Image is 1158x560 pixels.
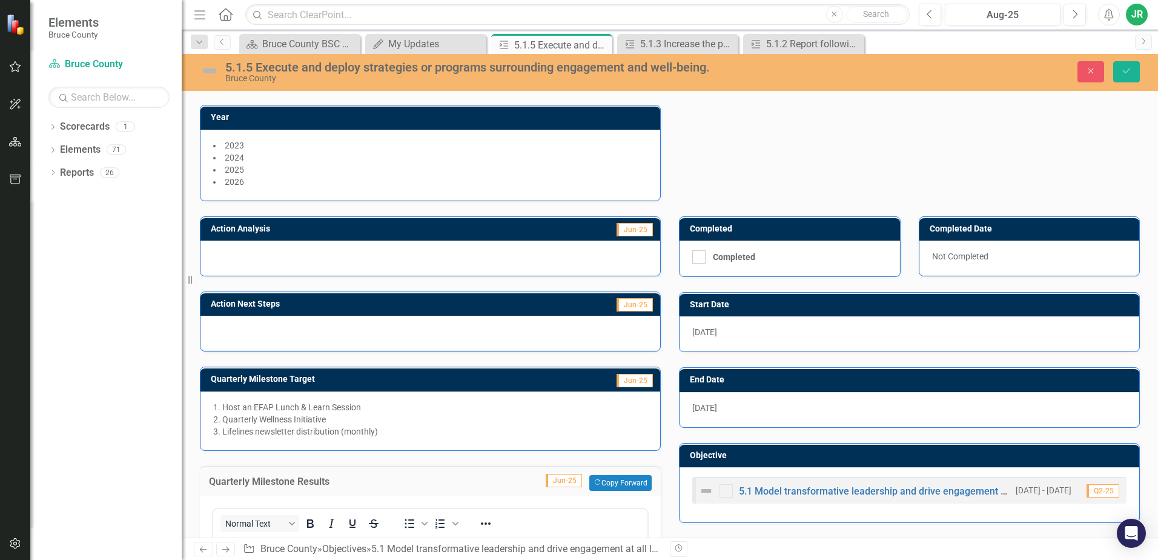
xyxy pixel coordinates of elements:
[211,224,482,233] h3: Action Analysis
[262,36,357,52] div: Bruce County BSC Welcome Page
[766,36,861,52] div: 5.1.2 Report following corporate-wide surveys on actions and outcomes for further transparency an...
[589,475,652,491] button: Copy Forward
[919,241,1140,276] div: Not Completed
[690,224,894,233] h3: Completed
[48,30,99,39] small: Bruce County
[1117,519,1146,548] div: Open Intercom Messenger
[1016,485,1071,496] small: [DATE] - [DATE]
[546,474,582,487] span: Jun-25
[48,87,170,108] input: Search Below...
[225,153,244,162] span: 2024
[300,515,320,532] button: Bold
[60,120,110,134] a: Scorecards
[213,401,647,413] div: 1. Host an EFAP Lunch & Learn Session
[200,61,219,81] img: Not Defined
[321,515,342,532] button: Italic
[48,58,170,72] a: Bruce County
[322,543,366,555] a: Objectives
[430,515,460,532] div: Numbered list
[1126,4,1148,25] button: JR
[617,223,653,236] span: Jun-25
[213,425,647,438] div: 3. Lifelines newsletter distribution (monthly)
[371,543,759,555] a: 5.1 Model transformative leadership and drive engagement at all levels of the organization.
[107,145,126,155] div: 71
[116,122,135,132] div: 1
[617,374,653,387] span: Jun-25
[48,15,99,30] span: Elements
[746,36,861,52] a: 5.1.2 Report following corporate-wide surveys on actions and outcomes for further transparency an...
[692,403,717,413] span: [DATE]
[739,485,1137,497] a: 5.1 Model transformative leadership and drive engagement at all levels of the organization.
[399,515,429,532] div: Bullet list
[225,177,244,187] span: 2026
[363,515,384,532] button: Strikethrough
[690,300,1133,309] h3: Start Date
[225,141,244,150] span: 2023
[260,543,317,555] a: Bruce County
[930,224,1134,233] h3: Completed Date
[225,74,727,83] div: Bruce County
[617,298,653,312] span: Jun-25
[213,413,647,425] div: 2. Quarterly Wellness Initiative
[475,515,496,532] button: Reveal or hide additional toolbar items
[1087,484,1119,498] span: Q2-25
[690,375,1133,384] h3: End Date
[342,515,363,532] button: Underline
[242,36,357,52] a: Bruce County BSC Welcome Page
[211,299,498,308] h3: Action Next Steps
[388,36,483,52] div: My Updates
[699,484,713,498] img: Not Defined
[60,166,94,180] a: Reports
[211,113,654,122] h3: Year
[945,4,1060,25] button: Aug-25
[690,451,1133,460] h3: Objective
[225,519,285,528] span: Normal Text
[6,14,27,35] img: ClearPoint Strategy
[640,36,735,52] div: 5.1.3 Increase the percentage of employees who report feeling heard and valued by their supervisors.
[225,61,727,74] div: 5.1.5 Execute and deploy strategies or programs surrounding engagement and well-being.
[846,6,907,23] button: Search
[220,515,299,532] button: Block Normal Text
[243,542,661,556] div: » » »
[60,143,101,157] a: Elements
[209,476,444,487] h3: Quarterly Milestone Results
[949,8,1056,22] div: Aug-25
[100,167,119,178] div: 26
[514,38,609,53] div: 5.1.5 Execute and deploy strategies or programs surrounding engagement and well-being.
[245,4,910,25] input: Search ClearPoint...
[225,165,244,175] span: 2025
[620,36,735,52] a: 5.1.3 Increase the percentage of employees who report feeling heard and valued by their supervisors.
[692,327,717,337] span: [DATE]
[211,375,537,384] h3: Quarterly Milestone Target
[368,36,483,52] a: My Updates
[863,9,889,19] span: Search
